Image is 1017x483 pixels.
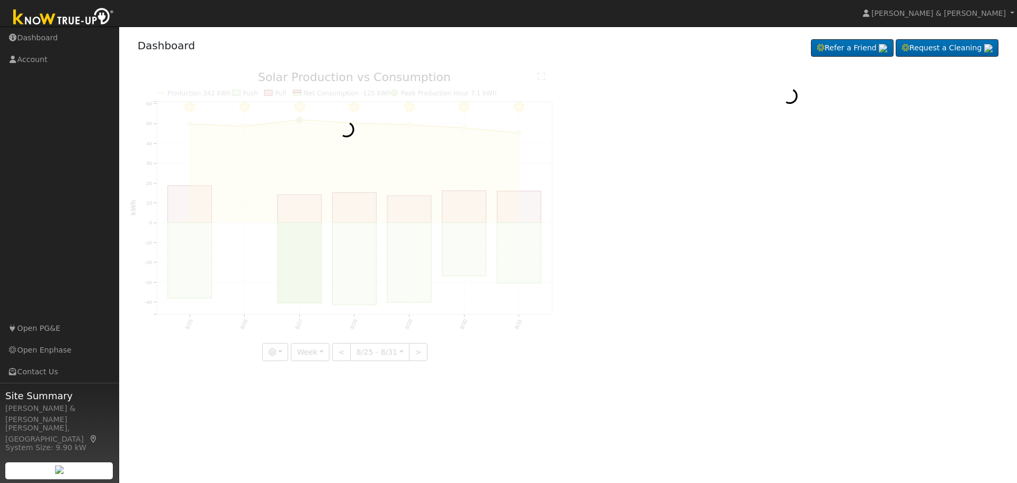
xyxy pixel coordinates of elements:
[5,403,113,425] div: [PERSON_NAME] & [PERSON_NAME]
[984,44,993,52] img: retrieve
[5,442,113,453] div: System Size: 9.90 kW
[138,39,195,52] a: Dashboard
[89,435,99,443] a: Map
[811,39,894,57] a: Refer a Friend
[896,39,998,57] a: Request a Cleaning
[5,389,113,403] span: Site Summary
[871,9,1006,17] span: [PERSON_NAME] & [PERSON_NAME]
[55,466,64,474] img: retrieve
[8,6,119,30] img: Know True-Up
[5,423,113,445] div: [PERSON_NAME], [GEOGRAPHIC_DATA]
[879,44,887,52] img: retrieve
